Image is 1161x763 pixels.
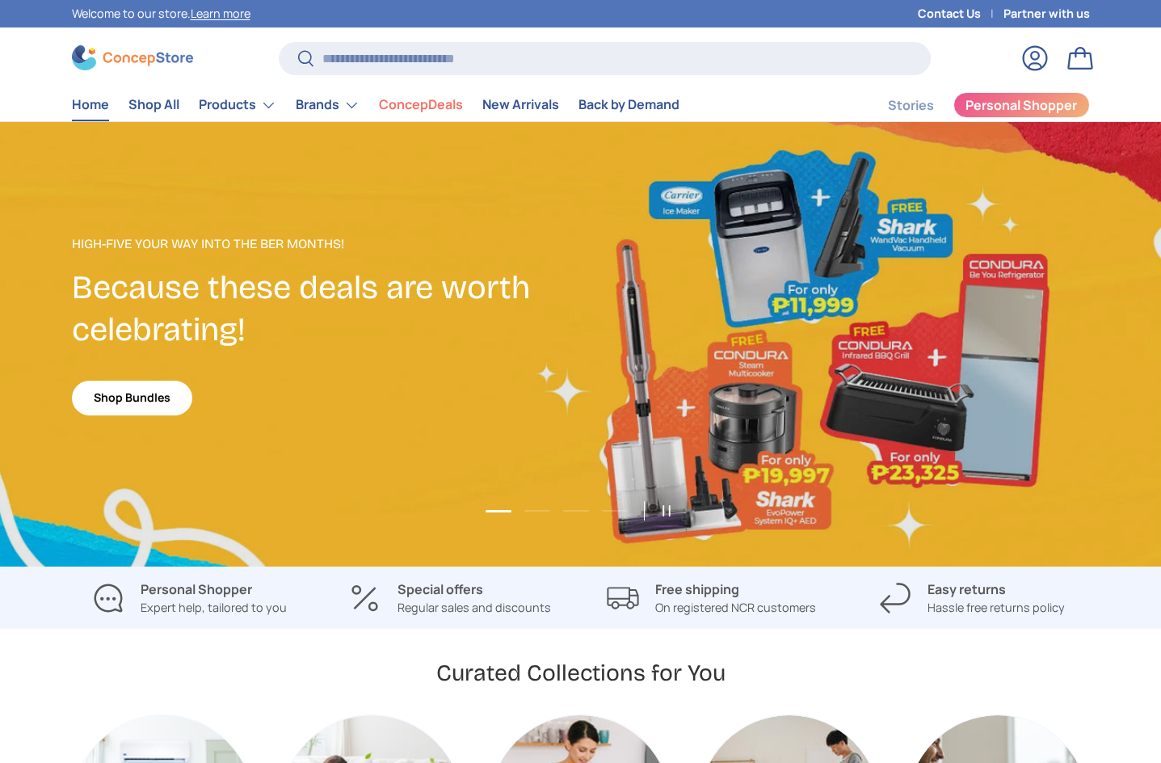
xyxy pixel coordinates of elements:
a: Products [199,89,276,121]
span: Personal Shopper [965,99,1077,112]
a: Personal Shopper Expert help, tailored to you [72,580,307,617]
p: Welcome to our store. [72,5,250,23]
a: Home [72,89,109,120]
summary: Products [189,89,286,121]
p: Hassle free returns policy [928,599,1065,617]
a: Back by Demand [578,89,679,120]
p: On registered NCR customers [655,599,816,617]
a: Easy returns Hassle free returns policy [855,580,1090,617]
a: Shop Bundles [72,381,192,415]
a: Free shipping On registered NCR customers [594,580,829,617]
img: ConcepStore [72,45,193,70]
a: Brands [296,89,360,121]
a: Partner with us [1003,5,1090,23]
summary: Brands [286,89,369,121]
a: Personal Shopper [953,92,1090,118]
a: Shop All [128,89,179,120]
a: Stories [888,90,934,121]
nav: Primary [72,89,679,121]
a: New Arrivals [482,89,559,120]
a: Special offers Regular sales and discounts [333,580,568,617]
h2: Curated Collections for You [436,659,726,689]
h2: Because these deals are worth celebrating! [72,267,581,352]
strong: Free shipping [655,580,739,598]
strong: Easy returns [928,580,1006,598]
strong: Personal Shopper [141,580,252,598]
nav: Secondary [849,89,1090,121]
p: Expert help, tailored to you [141,599,287,617]
a: Contact Us [918,5,1003,23]
p: High-Five Your Way Into the Ber Months! [72,234,581,254]
a: Learn more [191,6,250,21]
a: ConcepDeals [379,89,463,120]
strong: Special offers [398,580,483,598]
p: Regular sales and discounts [398,599,551,617]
